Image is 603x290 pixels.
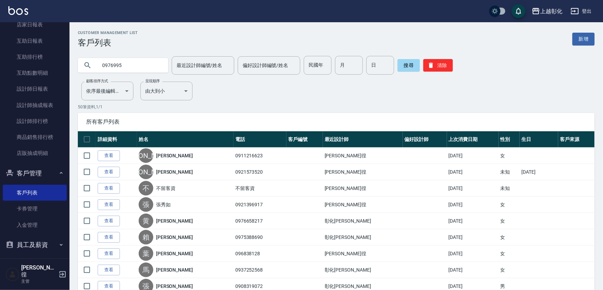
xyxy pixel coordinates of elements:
[520,131,558,148] th: 生日
[3,236,67,254] button: 員工及薪資
[234,262,286,278] td: 0937252568
[499,246,520,262] td: 女
[323,197,403,213] td: [PERSON_NAME]徨
[139,263,153,277] div: 馬
[499,180,520,197] td: 未知
[98,232,120,243] a: 查看
[234,164,286,180] td: 0921573520
[156,185,176,192] a: 不留客資
[8,6,28,15] img: Logo
[98,183,120,194] a: 查看
[447,229,499,246] td: [DATE]
[156,201,171,208] a: 張秀如
[499,262,520,278] td: 女
[78,31,138,35] h2: Customer Management List
[156,152,193,159] a: [PERSON_NAME]
[234,213,286,229] td: 0976658217
[139,181,153,196] div: 不
[139,230,153,245] div: 賴
[3,129,67,145] a: 商品銷售排行榜
[286,131,323,148] th: 客戶編號
[78,38,138,48] h3: 客戶列表
[98,150,120,161] a: 查看
[98,167,120,177] a: 查看
[234,229,286,246] td: 0975388690
[156,217,193,224] a: [PERSON_NAME]
[21,278,57,284] p: 主管
[323,148,403,164] td: [PERSON_NAME]徨
[137,131,234,148] th: 姓名
[3,254,67,272] button: 商品管理
[234,246,286,262] td: 096838128
[140,82,193,100] div: 由大到小
[398,59,420,72] button: 搜尋
[447,262,499,278] td: [DATE]
[78,104,595,110] p: 50 筆資料, 1 / 1
[86,78,108,84] label: 顧客排序方式
[323,229,403,246] td: 彰化[PERSON_NAME]
[139,197,153,212] div: 張
[499,131,520,148] th: 性別
[540,7,562,16] div: 上越彰化
[447,246,499,262] td: [DATE]
[98,248,120,259] a: 查看
[447,213,499,229] td: [DATE]
[156,234,193,241] a: [PERSON_NAME]
[3,33,67,49] a: 互助日報表
[3,113,67,129] a: 設計師排行榜
[499,197,520,213] td: 女
[3,81,67,97] a: 設計師日報表
[323,164,403,180] td: [PERSON_NAME]徨
[139,246,153,261] div: 葉
[234,148,286,164] td: 0911216623
[97,56,163,75] input: 搜尋關鍵字
[156,250,193,257] a: [PERSON_NAME]
[234,197,286,213] td: 0921396917
[423,59,453,72] button: 清除
[3,201,67,217] a: 卡券管理
[558,131,595,148] th: 客戶來源
[145,78,160,84] label: 呈現順序
[568,5,595,18] button: 登出
[3,217,67,233] a: 入金管理
[98,199,120,210] a: 查看
[234,180,286,197] td: 不留客資
[499,148,520,164] td: 女
[3,65,67,81] a: 互助點數明細
[3,97,67,113] a: 設計師抽成報表
[3,17,67,33] a: 店家日報表
[512,4,525,18] button: save
[323,262,403,278] td: 彰化[PERSON_NAME]
[403,131,447,148] th: 偏好設計師
[156,283,193,290] a: [PERSON_NAME]
[156,266,193,273] a: [PERSON_NAME]
[323,246,403,262] td: [PERSON_NAME]徨
[572,33,595,45] a: 新增
[3,164,67,182] button: 客戶管理
[323,180,403,197] td: [PERSON_NAME]徨
[499,229,520,246] td: 女
[234,131,286,148] th: 電話
[447,197,499,213] td: [DATE]
[520,164,558,180] td: [DATE]
[86,118,586,125] span: 所有客戶列表
[139,165,153,179] div: [PERSON_NAME]
[81,82,133,100] div: 依序最後編輯時間
[139,214,153,228] div: 黄
[447,148,499,164] td: [DATE]
[98,216,120,226] a: 查看
[3,49,67,65] a: 互助排行榜
[499,213,520,229] td: 女
[447,180,499,197] td: [DATE]
[6,267,19,281] img: Person
[447,164,499,180] td: [DATE]
[499,164,520,180] td: 未知
[98,265,120,275] a: 查看
[21,264,57,278] h5: [PERSON_NAME]徨
[96,131,137,148] th: 詳細資料
[3,145,67,161] a: 店販抽成明細
[323,131,403,148] th: 最近設計師
[3,185,67,201] a: 客戶列表
[156,168,193,175] a: [PERSON_NAME]
[529,4,565,18] button: 上越彰化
